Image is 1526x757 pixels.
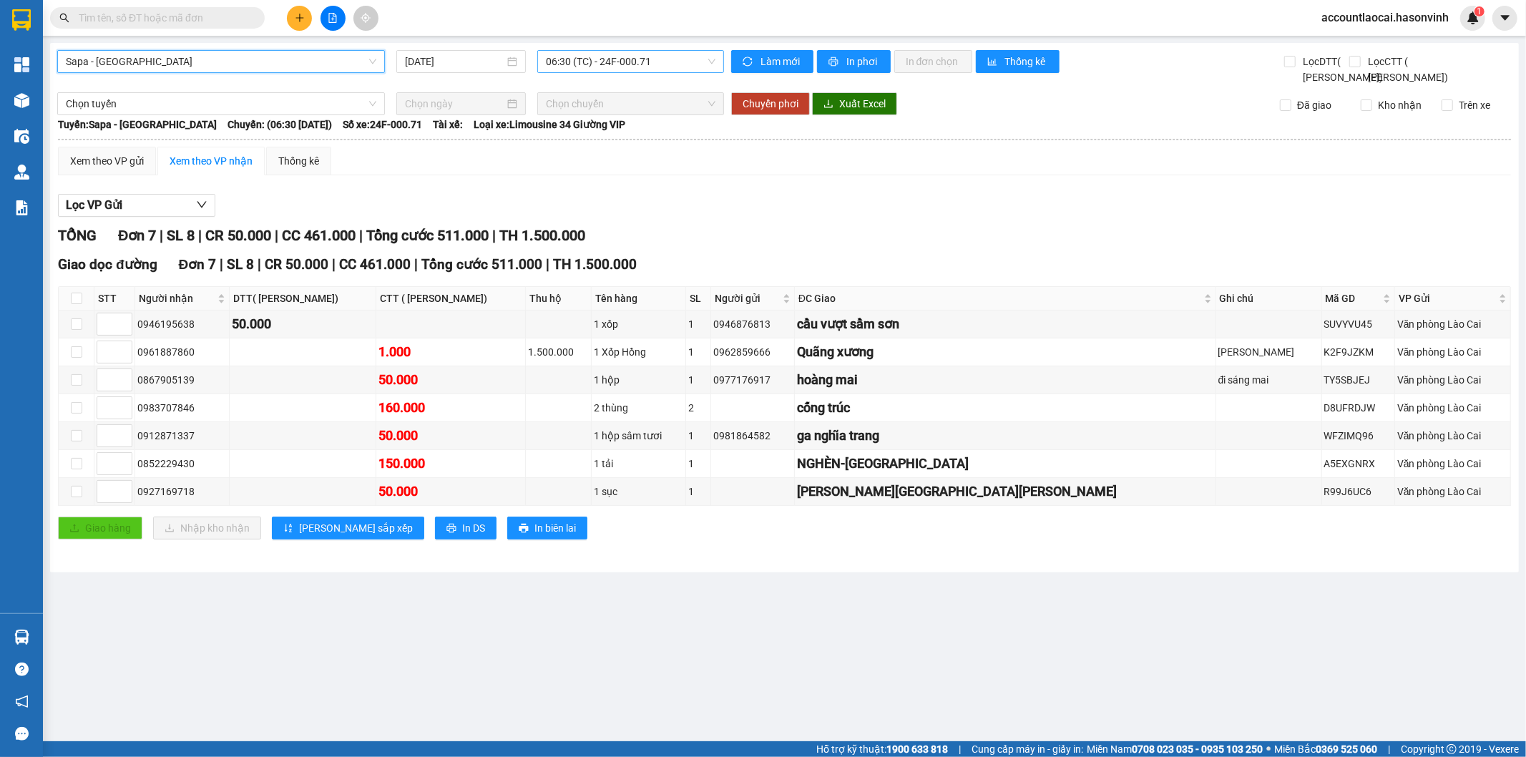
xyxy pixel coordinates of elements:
span: CC 461.000 [282,227,356,244]
th: SL [686,287,711,311]
td: Văn phòng Lào Cai [1395,450,1511,478]
span: Thống kê [1005,54,1048,69]
span: Người nhận [139,290,215,306]
span: TH 1.500.000 [499,227,585,244]
span: Trên xe [1453,97,1496,113]
th: STT [94,287,135,311]
div: 0946876813 [713,316,792,332]
span: | [160,227,163,244]
div: 1.500.000 [528,344,589,360]
button: bar-chartThống kê [976,50,1060,73]
div: TY5SBJEJ [1324,372,1392,388]
button: In đơn chọn [894,50,972,73]
td: Văn phòng Lào Cai [1395,338,1511,366]
b: Tuyến: Sapa - [GEOGRAPHIC_DATA] [58,119,217,130]
span: message [15,727,29,741]
span: TỔNG [58,227,97,244]
div: Thống kê [278,153,319,169]
div: Văn phòng Lào Cai [1397,372,1508,388]
span: caret-down [1499,11,1512,24]
span: [PERSON_NAME] sắp xếp [299,520,413,536]
div: 0867905139 [137,372,227,388]
td: Văn phòng Lào Cai [1395,311,1511,338]
span: In DS [462,520,485,536]
span: ĐC Giao [798,290,1201,306]
span: Lọc CTT ( [PERSON_NAME]) [1363,54,1451,85]
div: 0912871337 [137,428,227,444]
span: Loại xe: Limousine 34 Giường VIP [474,117,625,132]
div: Quãng xương [797,342,1213,362]
button: Chuyển phơi [731,92,810,115]
div: 50.000 [378,426,523,446]
span: | [414,256,418,273]
span: | [492,227,496,244]
img: warehouse-icon [14,129,29,144]
span: Mã GD [1326,290,1380,306]
div: Xem theo VP gửi [70,153,144,169]
span: Làm mới [760,54,802,69]
span: 06:30 (TC) - 24F-000.71 [546,51,715,72]
span: | [198,227,202,244]
span: search [59,13,69,23]
button: uploadGiao hàng [58,517,142,539]
span: In biên lai [534,520,576,536]
div: K2F9JZKM [1324,344,1392,360]
span: Chọn tuyến [66,93,376,114]
div: 50.000 [232,314,373,334]
img: warehouse-icon [14,165,29,180]
button: file-add [321,6,346,31]
div: Văn phòng Lào Cai [1397,428,1508,444]
span: | [220,256,223,273]
th: Tên hàng [592,287,686,311]
span: CR 50.000 [205,227,271,244]
input: Chọn ngày [405,96,504,112]
div: [PERSON_NAME] [1218,344,1319,360]
span: Tài xế: [433,117,463,132]
th: Thu hộ [526,287,592,311]
div: D8UFRDJW [1324,400,1392,416]
div: hoàng mai [797,370,1213,390]
span: Tổng cước 511.000 [421,256,542,273]
span: Đơn 7 [179,256,217,273]
div: 1 sục [594,484,683,499]
span: SL 8 [227,256,254,273]
div: 160.000 [378,398,523,418]
div: Văn phòng Lào Cai [1397,344,1508,360]
input: Tìm tên, số ĐT hoặc mã đơn [79,10,248,26]
div: 1 [688,316,708,332]
div: 50.000 [378,370,523,390]
span: Người gửi [715,290,780,306]
span: aim [361,13,371,23]
div: 2 [688,400,708,416]
div: WFZIMQ96 [1324,428,1392,444]
span: 1 [1477,6,1482,16]
span: printer [828,57,841,68]
span: printer [519,523,529,534]
span: Xuất Excel [839,96,886,112]
div: Văn phòng Lào Cai [1397,484,1508,499]
div: Văn phòng Lào Cai [1397,400,1508,416]
span: Tổng cước 511.000 [366,227,489,244]
img: solution-icon [14,200,29,215]
div: đi sáng mai [1218,372,1319,388]
span: SL 8 [167,227,195,244]
strong: 0369 525 060 [1316,743,1377,755]
span: question-circle [15,663,29,676]
div: Văn phòng Lào Cai [1397,316,1508,332]
td: Văn phòng Lào Cai [1395,478,1511,506]
span: Hỗ trợ kỹ thuật: [816,741,948,757]
div: 1 [688,456,708,472]
input: 14/10/2025 [405,54,504,69]
div: 1 hộp sâm tươi [594,428,683,444]
td: TY5SBJEJ [1322,366,1395,394]
div: 0946195638 [137,316,227,332]
div: 0983707846 [137,400,227,416]
span: VP Gửi [1399,290,1496,306]
div: 1 [688,428,708,444]
div: 0927169718 [137,484,227,499]
div: 1 [688,344,708,360]
div: 0962859666 [713,344,792,360]
td: SUVYVU45 [1322,311,1395,338]
span: Đơn 7 [118,227,156,244]
div: Xem theo VP nhận [170,153,253,169]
